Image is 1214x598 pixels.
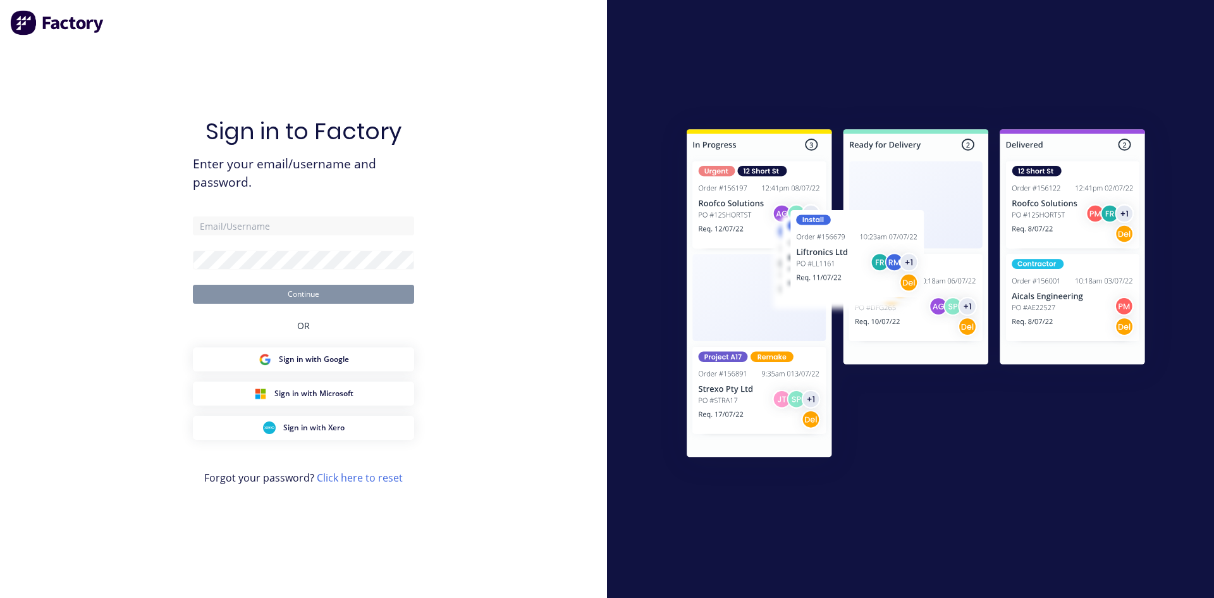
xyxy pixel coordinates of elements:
span: Enter your email/username and password. [193,155,414,192]
button: Continue [193,285,414,304]
h1: Sign in to Factory [205,118,402,145]
input: Email/Username [193,216,414,235]
img: Microsoft Sign in [254,387,267,400]
a: Click here to reset [317,471,403,485]
span: Sign in with Xero [283,422,345,433]
span: Forgot your password? [204,470,403,485]
span: Sign in with Google [279,354,349,365]
button: Google Sign inSign in with Google [193,347,414,371]
div: OR [297,304,310,347]
img: Factory [10,10,105,35]
img: Sign in [659,104,1173,487]
img: Google Sign in [259,353,271,366]
button: Xero Sign inSign in with Xero [193,416,414,440]
span: Sign in with Microsoft [274,388,353,399]
img: Xero Sign in [263,421,276,434]
button: Microsoft Sign inSign in with Microsoft [193,382,414,406]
